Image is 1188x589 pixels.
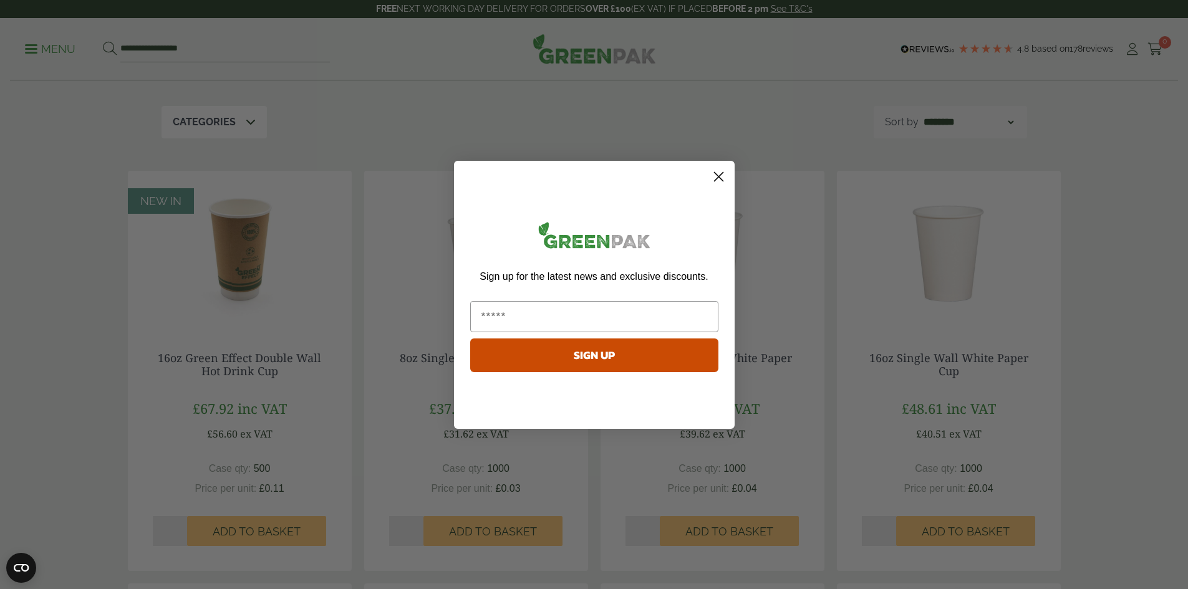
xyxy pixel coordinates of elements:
[470,301,718,332] input: Email
[6,553,36,583] button: Open CMP widget
[470,217,718,259] img: greenpak_logo
[708,166,730,188] button: Close dialog
[480,271,708,282] span: Sign up for the latest news and exclusive discounts.
[470,338,718,372] button: SIGN UP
